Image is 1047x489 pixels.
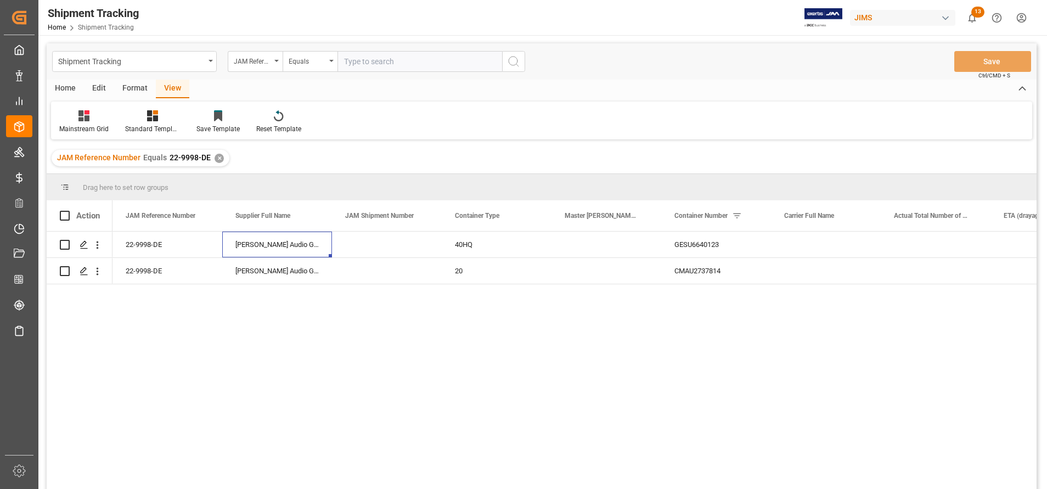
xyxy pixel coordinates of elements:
span: 22-9998-DE [170,153,211,162]
div: GESU6640123 [661,232,771,257]
div: Press SPACE to select this row. [47,232,112,258]
div: Action [76,211,100,221]
a: Home [48,24,66,31]
span: JAM Reference Number [57,153,140,162]
button: Help Center [984,5,1009,30]
button: JIMS [850,7,960,28]
div: 22-9998-DE [112,258,222,284]
div: Press SPACE to select this row. [47,258,112,284]
div: 20 [442,258,551,284]
span: Container Number [674,212,728,220]
span: ETA (drayage) [1004,212,1044,220]
span: Actual Total Number of Cartons [894,212,967,220]
span: JAM Reference Number [126,212,195,220]
div: 40HQ [442,232,551,257]
div: CMAU2737814 [661,258,771,284]
span: Container Type [455,212,499,220]
button: open menu [283,51,337,72]
div: Shipment Tracking [48,5,139,21]
div: Standard Templates [125,124,180,134]
span: Equals [143,153,167,162]
div: 22-9998-DE [112,232,222,257]
span: Ctrl/CMD + S [978,71,1010,80]
div: [PERSON_NAME] Audio GmbH [222,232,332,257]
div: Format [114,80,156,98]
span: Master [PERSON_NAME] of Lading Number [565,212,638,220]
img: Exertis%20JAM%20-%20Email%20Logo.jpg_1722504956.jpg [804,8,842,27]
div: [PERSON_NAME] Audio GmbH [222,258,332,284]
span: Supplier Full Name [235,212,290,220]
button: show 13 new notifications [960,5,984,30]
div: Home [47,80,84,98]
span: Carrier Full Name [784,212,834,220]
span: Drag here to set row groups [83,183,168,192]
div: Mainstream Grid [59,124,109,134]
input: Type to search [337,51,502,72]
div: Edit [84,80,114,98]
div: View [156,80,189,98]
button: open menu [228,51,283,72]
button: Save [954,51,1031,72]
div: Reset Template [256,124,301,134]
div: Equals [289,54,326,66]
div: ✕ [215,154,224,163]
button: search button [502,51,525,72]
button: open menu [52,51,217,72]
div: Shipment Tracking [58,54,205,68]
span: JAM Shipment Number [345,212,414,220]
span: 13 [971,7,984,18]
div: Save Template [196,124,240,134]
div: JAM Reference Number [234,54,271,66]
div: JIMS [850,10,955,26]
